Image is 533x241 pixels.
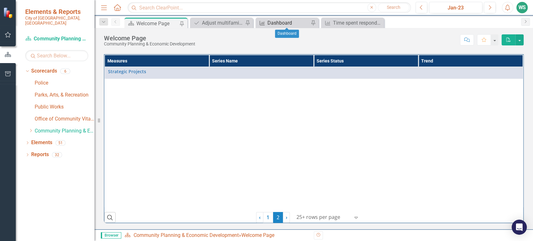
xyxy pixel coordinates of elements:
[55,140,66,145] div: 51
[31,139,52,146] a: Elements
[60,68,70,74] div: 6
[108,69,520,74] a: Strategic Projects
[35,79,95,87] a: Police
[124,232,309,239] div: »
[241,232,274,238] div: Welcome Page
[25,35,88,43] a: Community Planning & Economic Development
[31,68,57,75] a: Scorecards
[104,42,195,46] div: Community Planning & Economic Development
[512,220,527,235] div: Open Intercom Messenger
[35,91,95,99] a: Parks, Arts, & Recreation
[275,30,299,38] div: Dashboard
[35,115,95,123] a: Office of Community Vitality
[3,7,14,18] img: ClearPoint Strategy
[133,232,238,238] a: Community Planning & Economic Development
[257,19,309,27] a: Dashboard
[35,127,95,135] a: Community Planning & Economic Development
[104,35,195,42] div: Welcome Page
[259,214,261,221] span: ‹
[31,151,49,158] a: Reports
[429,2,482,13] button: Jan-23
[25,8,88,15] span: Elements & Reports
[192,19,244,27] a: Adjust multifamily tax exemption to incentivize production of housing that is affordable at more ...
[35,103,95,111] a: Public Works
[263,212,273,223] a: 1
[25,50,88,61] input: Search Below...
[323,19,382,27] a: Time spent responding to CP&D Records Requests
[378,3,409,12] button: Search
[25,15,88,26] small: City of [GEOGRAPHIC_DATA], [GEOGRAPHIC_DATA]
[431,4,480,12] div: Jan-23
[273,212,283,223] span: 2
[387,5,400,10] span: Search
[267,19,309,27] div: Dashboard
[128,2,411,13] input: Search ClearPoint...
[136,20,178,27] div: Welcome Page
[333,19,382,27] div: Time spent responding to CP&D Records Requests
[101,232,121,238] span: Browser
[52,152,62,157] div: 32
[286,214,287,221] span: ›
[516,2,528,13] button: WS
[202,19,244,27] div: Adjust multifamily tax exemption to incentivize production of housing that is affordable at more ...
